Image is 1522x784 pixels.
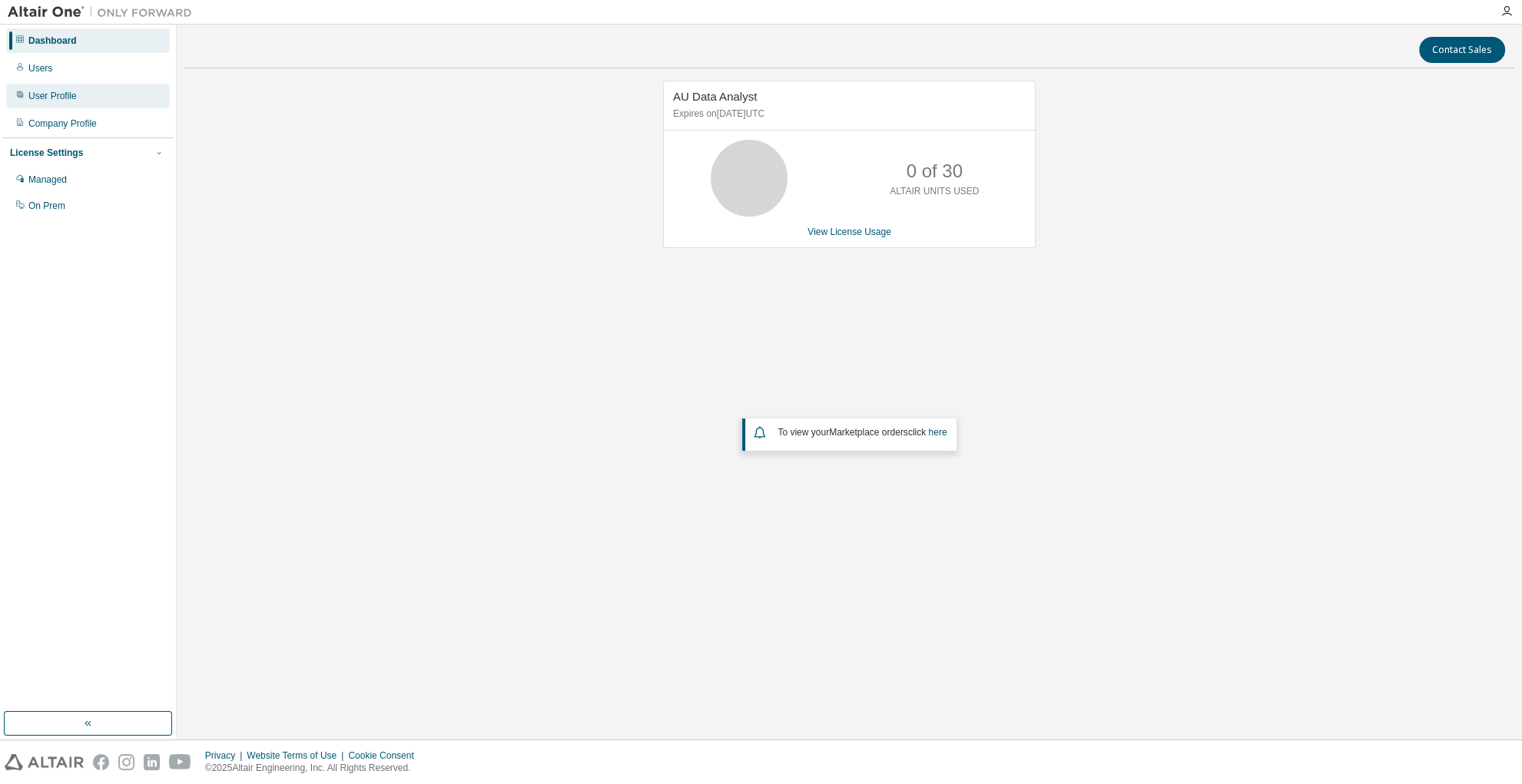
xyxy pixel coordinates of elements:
img: linkedin.svg [144,754,160,770]
div: Cookie Consent [348,749,423,762]
p: 0 of 30 [907,158,963,184]
div: Dashboard [28,35,77,47]
div: User Profile [28,90,77,102]
div: Company Profile [28,117,97,130]
p: © 2025 Altair Engineering, Inc. All Rights Reserved. [205,762,423,775]
div: Website Terms of Use [247,749,348,762]
a: View License Usage [807,227,891,237]
div: Users [28,62,52,74]
div: License Settings [10,147,83,159]
img: youtube.svg [169,754,191,770]
button: Contact Sales [1419,37,1505,63]
p: Expires on [DATE] UTC [673,108,1022,121]
span: AU Data Analyst [673,90,757,103]
img: Altair One [8,5,200,20]
p: ALTAIR UNITS USED [890,185,979,198]
div: Managed [28,174,67,186]
img: facebook.svg [93,754,109,770]
img: altair_logo.svg [5,754,84,770]
img: instagram.svg [118,754,134,770]
div: On Prem [28,200,65,212]
a: here [928,427,947,438]
span: To view your click [778,427,947,438]
div: Privacy [205,749,247,762]
em: Marketplace orders [829,427,908,438]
